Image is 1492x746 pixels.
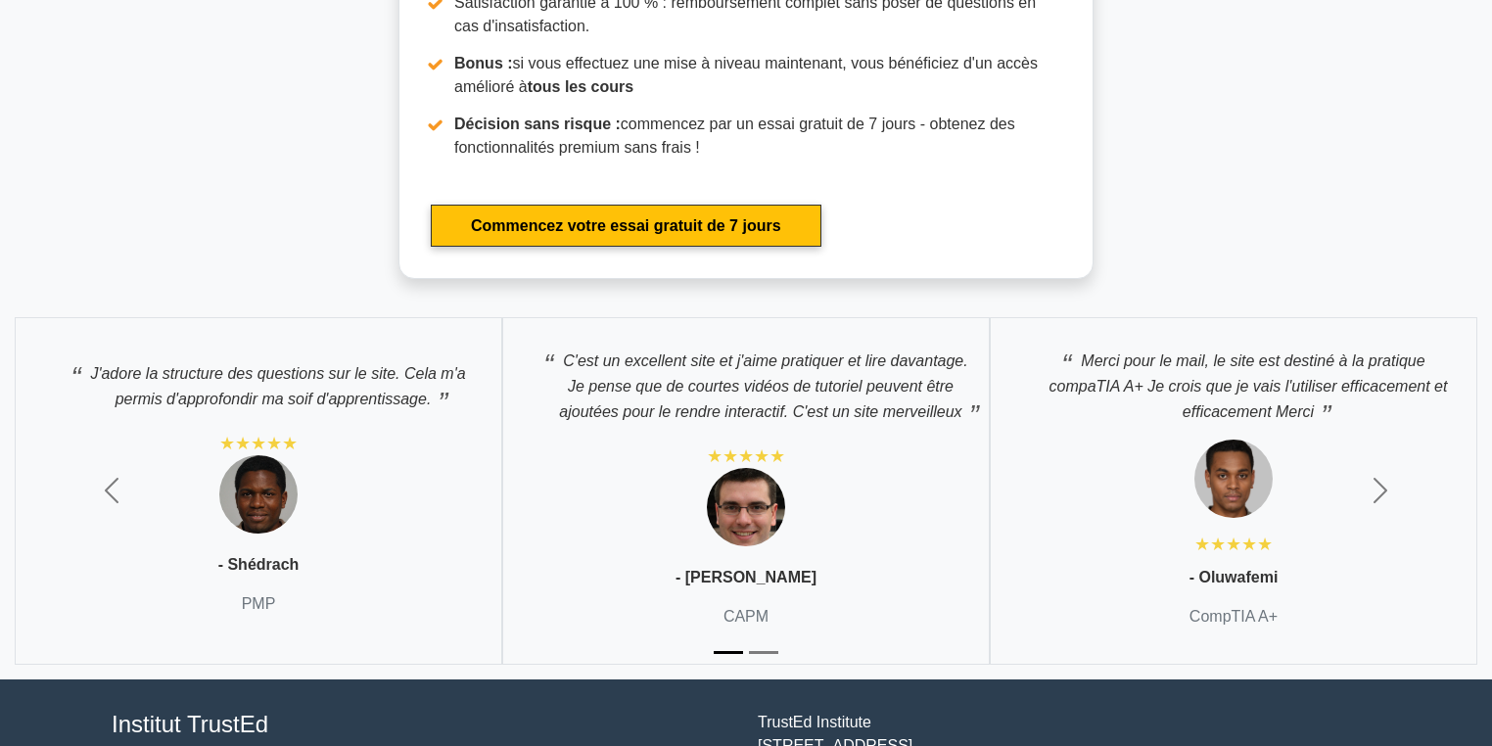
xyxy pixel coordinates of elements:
font: ★★★★★ [219,434,298,453]
img: Témoignage 1 [707,468,785,546]
font: - [PERSON_NAME] [676,569,816,585]
font: Institut TrustEd [112,711,268,737]
button: Diapositive 2 [749,641,778,664]
a: Commencez votre essai gratuit de 7 jours [431,205,821,247]
font: CompTIA A+ [1189,608,1278,625]
button: Diapositive 1 [714,641,743,664]
font: C'est un excellent site et j'aime pratiquer et lire davantage. Je pense que de courtes vidéos de ... [559,352,967,420]
font: ★★★★★ [707,446,785,466]
img: Témoignage 1 [219,455,298,534]
font: Merci pour le mail, le site est destiné à la pratique compaTIA A+ Je crois que je vais l'utiliser... [1049,352,1448,420]
font: PMP [242,595,276,612]
font: - Oluwafemi [1189,569,1279,585]
font: - Shédrach [218,556,300,573]
img: Témoignage 1 [1194,440,1273,518]
font: J'adore la structure des questions sur le site. Cela m'a permis d'approfondir ma soif d'apprentis... [90,365,465,408]
font: ★★★★★ [1194,535,1273,554]
font: CAPM [723,608,769,625]
font: TrustEd Institute [758,714,871,730]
